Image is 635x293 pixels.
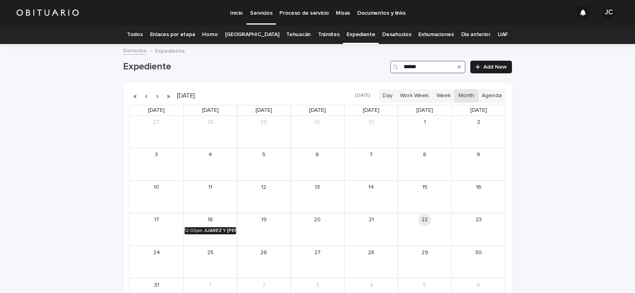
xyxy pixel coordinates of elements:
[258,214,270,226] a: August 19, 2025
[398,180,452,213] td: August 15, 2025
[379,89,396,103] button: Day
[418,181,431,194] a: August 15, 2025
[472,148,485,161] a: August 9, 2025
[150,214,163,226] a: August 17, 2025
[454,89,478,103] button: Month
[452,148,505,180] td: August 9, 2025
[418,246,431,259] a: August 29, 2025
[418,25,454,44] a: Exhumaciones
[204,148,217,161] a: August 4, 2025
[183,148,237,180] td: August 4, 2025
[311,148,324,161] a: August 6, 2025
[163,90,174,102] button: Next year
[183,213,237,245] td: August 18, 2025
[472,279,485,291] a: September 6, 2025
[16,5,79,21] img: HUM7g2VNRLqGMmR9WVqf
[398,116,452,148] td: August 1, 2025
[204,214,217,226] a: August 18, 2025
[352,90,374,101] button: [DATE]
[200,105,220,115] a: Monday
[432,89,454,103] button: Week
[365,214,377,226] a: August 21, 2025
[318,25,340,44] a: Trámites
[146,105,166,115] a: Sunday
[150,116,163,129] a: July 27, 2025
[225,25,279,44] a: [GEOGRAPHIC_DATA]
[237,116,291,148] td: July 29, 2025
[130,246,183,278] td: August 24, 2025
[204,181,217,194] a: August 11, 2025
[346,25,375,44] a: Expediente
[258,148,270,161] a: August 5, 2025
[204,228,236,234] div: JUAREZ Y [PERSON_NAME][DATE]
[140,90,152,102] button: Previous month
[311,279,324,291] a: September 3, 2025
[415,105,435,115] a: Friday
[258,279,270,291] a: September 2, 2025
[418,116,431,129] a: August 1, 2025
[129,90,140,102] button: Previous year
[150,148,163,161] a: August 3, 2025
[183,246,237,278] td: August 25, 2025
[472,246,485,259] a: August 30, 2025
[470,61,512,73] a: Add New
[130,116,183,148] td: July 27, 2025
[311,246,324,259] a: August 27, 2025
[123,61,387,73] h1: Expediente
[286,25,311,44] a: Tehuacán
[174,93,195,99] h2: [DATE]
[365,181,377,194] a: August 14, 2025
[291,246,344,278] td: August 27, 2025
[382,25,411,44] a: Desahucios
[150,279,163,291] a: August 31, 2025
[452,213,505,245] td: August 23, 2025
[398,213,452,245] td: August 22, 2025
[344,246,398,278] td: August 28, 2025
[123,46,146,55] a: Servicios
[127,25,142,44] a: Todos
[258,116,270,129] a: July 29, 2025
[418,279,431,291] a: September 5, 2025
[452,116,505,148] td: August 2, 2025
[291,180,344,213] td: August 13, 2025
[390,61,466,73] input: Search
[361,105,381,115] a: Thursday
[398,148,452,180] td: August 8, 2025
[344,213,398,245] td: August 21, 2025
[237,246,291,278] td: August 26, 2025
[150,181,163,194] a: August 10, 2025
[130,180,183,213] td: August 10, 2025
[452,246,505,278] td: August 30, 2025
[150,25,195,44] a: Enlaces por etapa
[237,148,291,180] td: August 5, 2025
[204,279,217,291] a: September 1, 2025
[483,64,507,70] span: Add New
[472,214,485,226] a: August 23, 2025
[130,148,183,180] td: August 3, 2025
[311,214,324,226] a: August 20, 2025
[150,246,163,259] a: August 24, 2025
[365,246,377,259] a: August 28, 2025
[183,116,237,148] td: July 28, 2025
[254,105,274,115] a: Tuesday
[602,6,615,19] div: JC
[461,25,491,44] a: Día anterior
[291,213,344,245] td: August 20, 2025
[311,181,324,194] a: August 13, 2025
[155,46,185,55] p: Expediente
[185,228,202,234] div: 12:00pm
[130,213,183,245] td: August 17, 2025
[344,180,398,213] td: August 14, 2025
[498,25,508,44] a: UAF
[469,105,489,115] a: Saturday
[202,25,217,44] a: Horno
[204,246,217,259] a: August 25, 2025
[311,116,324,129] a: July 30, 2025
[344,148,398,180] td: August 7, 2025
[365,116,377,129] a: July 31, 2025
[472,116,485,129] a: August 2, 2025
[398,246,452,278] td: August 29, 2025
[452,180,505,213] td: August 16, 2025
[365,279,377,291] a: September 4, 2025
[291,148,344,180] td: August 6, 2025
